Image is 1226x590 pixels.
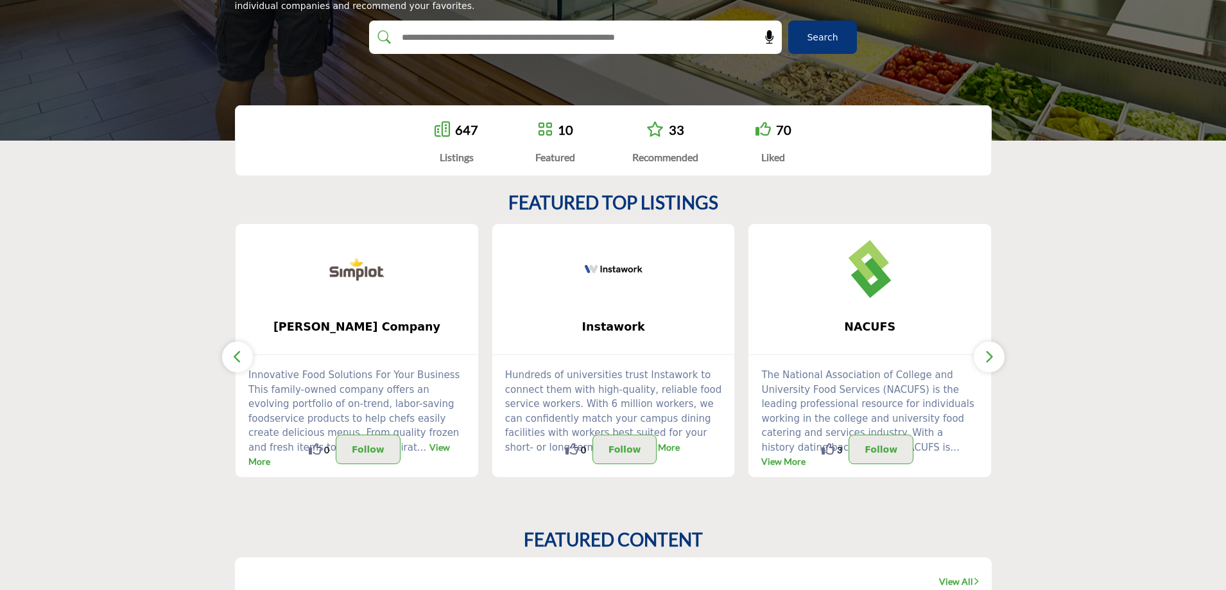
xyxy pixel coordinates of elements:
p: The National Association of College and University Food Services (NACUFS) is the leading professi... [761,368,978,469]
button: Search [788,21,857,54]
p: Innovative Food Solutions For Your Business This family-owned company offers an evolving portfoli... [248,368,465,469]
h2: FEATURED TOP LISTINGS [508,192,718,214]
a: NACUFS [748,310,991,344]
a: View All [939,575,979,588]
div: Recommended [632,150,698,165]
a: View More [761,456,806,467]
a: Go to Featured [537,121,553,139]
span: 3 [837,443,842,456]
h2: FEATURED CONTENT [524,529,703,551]
span: NACUFS [768,318,972,335]
a: [PERSON_NAME] Company [236,310,478,344]
span: ... [417,442,426,453]
a: View More [635,442,680,453]
b: J.R. Simplot Company [255,310,459,344]
span: 0 [581,443,586,456]
a: View More [248,442,450,467]
p: Follow [352,442,384,457]
a: Go to Recommended [646,121,664,139]
a: 33 [669,122,684,137]
span: Search [807,31,838,44]
a: 70 [776,122,791,137]
a: Instawork [492,310,735,344]
span: 0 [324,443,329,456]
i: Go to Liked [755,121,771,137]
p: Follow [609,442,641,457]
p: Hundreds of universities trust Instawork to connect them with high-quality, reliable food service... [505,368,722,455]
img: Instawork [582,237,646,301]
a: 647 [455,122,478,137]
b: NACUFS [768,310,972,344]
button: Follow [849,435,913,464]
span: ... [951,442,960,453]
a: 10 [558,122,573,137]
button: Follow [336,435,401,464]
span: Instawork [512,318,716,335]
img: J.R. Simplot Company [325,237,389,301]
div: Listings [435,150,478,165]
span: [PERSON_NAME] Company [255,318,459,335]
p: Follow [865,442,897,457]
button: Follow [592,435,657,464]
img: NACUFS [838,237,902,301]
b: Instawork [512,310,716,344]
div: Featured [535,150,575,165]
div: Liked [755,150,791,165]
